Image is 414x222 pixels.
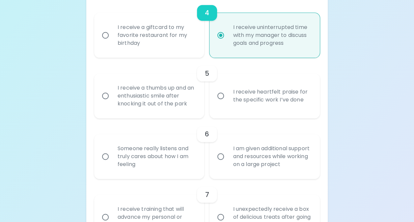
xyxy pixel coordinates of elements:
[228,137,316,176] div: I am given additional support and resources while working on a large project
[112,137,201,176] div: Someone really listens and truly cares about how I am feeling
[112,15,201,55] div: I receive a giftcard to my favorite restaurant for my birthday
[228,80,316,112] div: I receive heartfelt praise for the specific work I’ve done
[205,68,209,79] h6: 5
[228,15,316,55] div: I receive uninterrupted time with my manager to discuss goals and progress
[94,118,320,179] div: choice-group-check
[112,76,201,116] div: I receive a thumbs up and an enthusiastic smile after knocking it out of the park
[205,8,209,18] h6: 4
[205,129,209,139] h6: 6
[205,189,209,200] h6: 7
[94,58,320,118] div: choice-group-check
